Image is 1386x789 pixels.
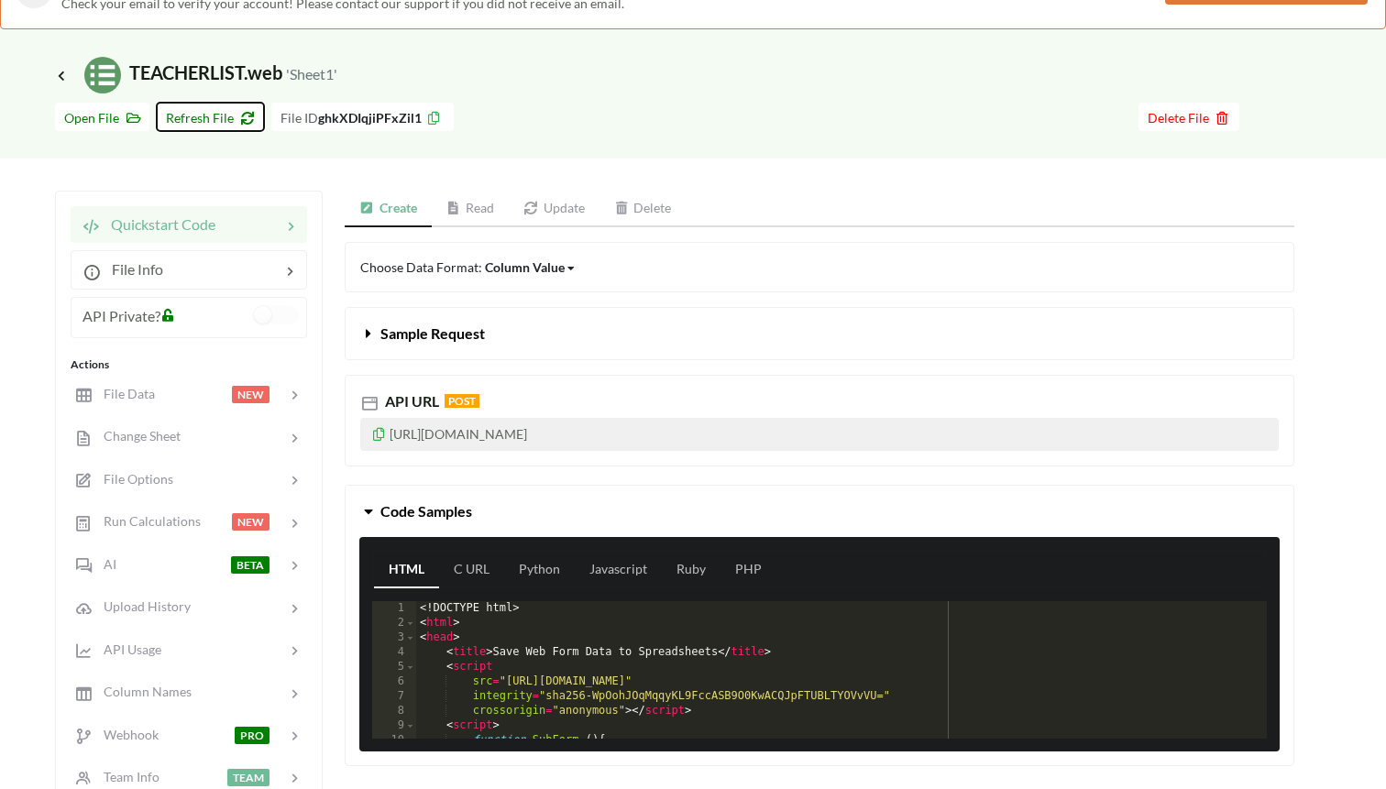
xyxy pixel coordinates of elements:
[372,616,416,630] div: 2
[439,552,504,588] a: C URL
[372,718,416,733] div: 9
[372,645,416,660] div: 4
[157,103,264,131] button: Refresh File
[372,689,416,704] div: 7
[346,486,1293,537] button: Code Samples
[93,598,191,614] span: Upload History
[1138,103,1239,131] button: Delete File
[93,684,192,699] span: Column Names
[445,394,479,408] span: POST
[93,428,181,444] span: Change Sheet
[360,259,577,275] span: Choose Data Format:
[93,471,173,487] span: File Options
[64,110,140,126] span: Open File
[232,386,269,403] span: NEW
[55,61,337,83] span: TEACHERLIST.web
[504,552,575,588] a: Python
[166,110,255,126] span: Refresh File
[93,769,159,784] span: Team Info
[100,215,215,233] span: Quickstart Code
[380,502,472,520] span: Code Samples
[235,727,269,744] span: PRO
[372,630,416,645] div: 3
[55,103,149,131] button: Open File
[372,674,416,689] div: 6
[374,552,439,588] a: HTML
[101,260,163,278] span: File Info
[662,552,720,588] a: Ruby
[380,324,485,342] span: Sample Request
[286,65,337,82] small: 'Sheet1'
[720,552,776,588] a: PHP
[82,307,160,324] span: API Private?
[346,308,1293,359] button: Sample Request
[71,356,307,373] div: Actions
[93,641,161,657] span: API Usage
[93,386,155,401] span: File Data
[84,57,121,93] img: /static/media/sheets.7a1b7961.svg
[599,191,687,227] a: Delete
[318,110,422,126] b: ghkXDIqjiPFxZil1
[485,258,565,277] div: Column Value
[93,727,159,742] span: Webhook
[432,191,510,227] a: Read
[381,392,439,410] span: API URL
[1148,110,1230,126] span: Delete File
[372,733,416,748] div: 10
[360,418,1279,451] p: [URL][DOMAIN_NAME]
[93,556,116,572] span: AI
[509,191,599,227] a: Update
[93,513,201,529] span: Run Calculations
[372,704,416,718] div: 8
[232,513,269,531] span: NEW
[575,552,662,588] a: Javascript
[372,601,416,616] div: 1
[280,110,318,126] span: File ID
[345,191,432,227] a: Create
[227,769,269,786] span: TEAM
[231,556,269,574] span: BETA
[372,660,416,674] div: 5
